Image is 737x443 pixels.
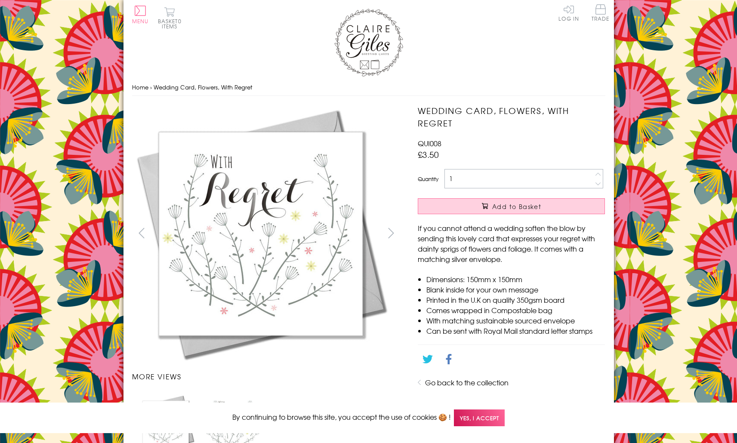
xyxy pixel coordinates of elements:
[381,223,401,243] button: next
[132,17,149,25] span: Menu
[132,105,390,363] img: Wedding Card, Flowers, With Regret
[334,9,403,77] img: Claire Giles Greetings Cards
[426,274,605,284] li: Dimensions: 150mm x 150mm
[426,295,605,305] li: Printed in the U.K on quality 350gsm board
[425,377,509,388] a: Go back to the collection
[426,315,605,326] li: With matching sustainable sourced envelope
[132,371,401,381] h3: More views
[132,223,151,243] button: prev
[418,105,605,129] h1: Wedding Card, Flowers, With Regret
[132,6,149,24] button: Menu
[418,175,438,183] label: Quantity
[426,284,605,295] li: Blank inside for your own message
[418,148,439,160] span: £3.50
[492,202,541,211] span: Add to Basket
[418,198,605,214] button: Add to Basket
[454,409,505,426] span: Yes, I accept
[418,223,605,264] p: If you cannot attend a wedding soften the blow by sending this lovely card that expresses your re...
[558,4,579,21] a: Log In
[158,7,182,29] button: Basket0 items
[162,17,182,30] span: 0 items
[592,4,610,23] a: Trade
[426,326,605,336] li: Can be sent with Royal Mail standard letter stamps
[426,305,605,315] li: Comes wrapped in Compostable bag
[150,83,152,91] span: ›
[592,4,610,21] span: Trade
[418,138,441,148] span: QUI008
[132,79,605,96] nav: breadcrumbs
[132,83,148,91] a: Home
[154,83,252,91] span: Wedding Card, Flowers, With Regret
